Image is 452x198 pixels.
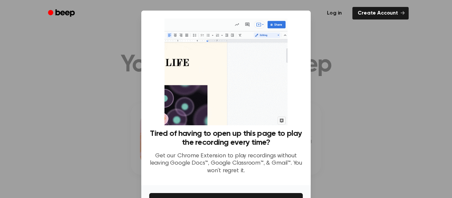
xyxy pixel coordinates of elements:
[149,152,303,175] p: Get our Chrome Extension to play recordings without leaving Google Docs™, Google Classroom™, & Gm...
[352,7,409,20] a: Create Account
[149,129,303,147] h3: Tired of having to open up this page to play the recording every time?
[320,6,348,21] a: Log in
[43,7,81,20] a: Beep
[164,19,287,125] img: Beep extension in action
